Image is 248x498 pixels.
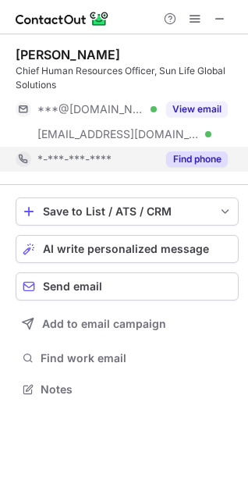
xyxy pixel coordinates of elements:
[37,102,145,116] span: ***@[DOMAIN_NAME]
[37,127,200,141] span: [EMAIL_ADDRESS][DOMAIN_NAME]
[16,235,239,263] button: AI write personalized message
[16,197,239,226] button: save-profile-one-click
[16,272,239,301] button: Send email
[16,347,239,369] button: Find work email
[16,379,239,400] button: Notes
[16,9,109,28] img: ContactOut v5.3.10
[16,64,239,92] div: Chief Human Resources Officer, Sun Life Global Solutions
[43,280,102,293] span: Send email
[166,101,228,117] button: Reveal Button
[16,310,239,338] button: Add to email campaign
[41,351,232,365] span: Find work email
[43,205,211,218] div: Save to List / ATS / CRM
[16,47,120,62] div: [PERSON_NAME]
[166,151,228,167] button: Reveal Button
[42,318,166,330] span: Add to email campaign
[41,382,232,397] span: Notes
[43,243,209,255] span: AI write personalized message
